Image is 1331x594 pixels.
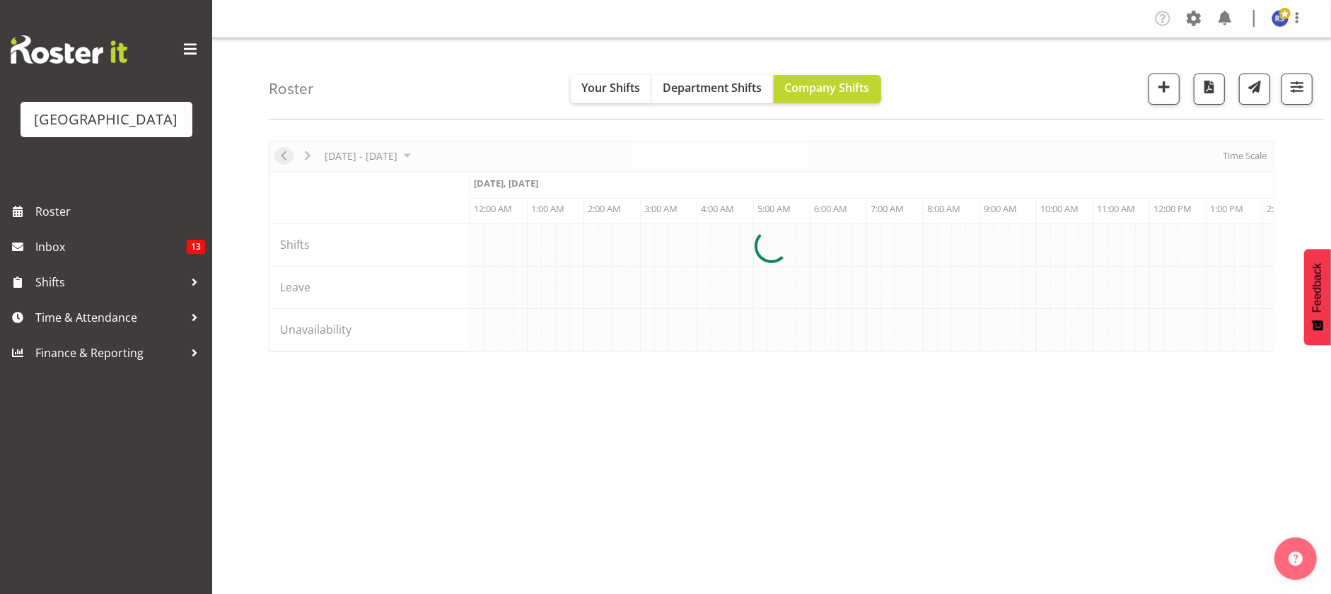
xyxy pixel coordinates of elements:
[35,201,205,222] span: Roster
[1311,263,1324,313] span: Feedback
[663,80,762,95] span: Department Shifts
[652,75,774,103] button: Department Shifts
[35,307,184,328] span: Time & Attendance
[35,342,184,363] span: Finance & Reporting
[785,80,870,95] span: Company Shifts
[1272,10,1289,27] img: robyn-shefer9526.jpg
[1281,74,1313,105] button: Filter Shifts
[11,35,127,64] img: Rosterit website logo
[1194,74,1225,105] button: Download a PDF of the roster according to the set date range.
[571,75,652,103] button: Your Shifts
[35,272,184,293] span: Shifts
[1304,249,1331,345] button: Feedback - Show survey
[269,81,314,97] h4: Roster
[35,236,187,257] span: Inbox
[187,240,205,254] span: 13
[35,109,178,130] div: [GEOGRAPHIC_DATA]
[1149,74,1180,105] button: Add a new shift
[582,80,641,95] span: Your Shifts
[1239,74,1270,105] button: Send a list of all shifts for the selected filtered period to all rostered employees.
[1289,552,1303,566] img: help-xxl-2.png
[774,75,881,103] button: Company Shifts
